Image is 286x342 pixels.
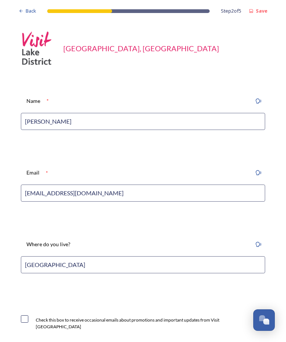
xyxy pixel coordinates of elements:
[21,165,45,181] div: Email
[21,113,265,130] input: Name
[21,236,76,253] div: Where do you live?
[21,185,265,202] input: Email
[63,43,219,54] div: [GEOGRAPHIC_DATA], [GEOGRAPHIC_DATA]
[21,93,46,109] div: Name
[36,317,265,330] div: Check this box to receive occasional emails about promotions and important updates from Visit [GE...
[26,7,36,14] span: Back
[19,30,56,67] img: Square-VLD-Logo-Pink-Grey.png
[253,309,275,331] button: Open Chat
[221,7,241,14] span: Step 2 of 5
[256,7,267,14] strong: Save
